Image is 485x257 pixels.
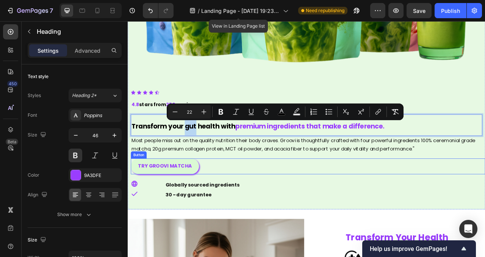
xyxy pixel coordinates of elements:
[128,21,485,257] iframe: Design area
[5,128,137,139] span: Transform your gut health with
[28,73,48,80] div: Text style
[201,7,280,15] span: Landing Page - [DATE] 19:23:40
[84,112,120,119] div: Poppins
[4,119,451,146] h2: Rich Text Editor. Editing area: main
[48,216,458,227] p: 30 - day gurantee
[306,7,344,14] span: Need republishing
[28,112,37,119] div: Font
[28,208,122,221] button: Show more
[50,6,53,15] p: 7
[28,190,49,200] div: Align
[441,7,460,15] div: Publish
[14,102,48,110] span: stars from
[28,235,48,245] div: Size
[7,81,18,87] div: 450
[167,103,404,120] div: Editor contextual toolbar
[28,92,41,99] div: Styles
[435,3,466,18] button: Publish
[5,147,450,169] p: Most people miss out on the quality nutrition their body craves. Groovi is thoughtfully crafted w...
[75,47,100,55] p: Advanced
[4,175,91,195] a: TRY GROOVI MATCHA
[28,172,39,179] div: Color
[5,101,454,112] p: 4.8 256+
[407,3,432,18] button: Save
[37,27,119,36] p: Heading
[38,47,59,55] p: Settings
[137,128,327,139] span: premium ingredients that make a difference.
[72,92,97,99] span: Heading 2*
[143,3,174,18] div: Undo/Redo
[370,245,459,252] span: Help us improve GemPages!
[459,220,477,238] div: Open Intercom Messenger
[370,244,468,253] button: Show survey - Help us improve GemPages!
[57,211,92,218] div: Show more
[48,203,458,214] p: Globally sourced ingredients
[413,8,426,14] span: Save
[64,102,89,110] span: reviews
[6,139,18,145] div: Beta
[69,89,122,102] button: Heading 2*
[198,7,200,15] span: /
[84,172,120,179] div: 9A3DFE
[13,179,81,190] p: TRY GROOVI MATCHA
[28,130,48,140] div: Size
[3,3,56,18] button: 7
[5,167,22,174] div: Button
